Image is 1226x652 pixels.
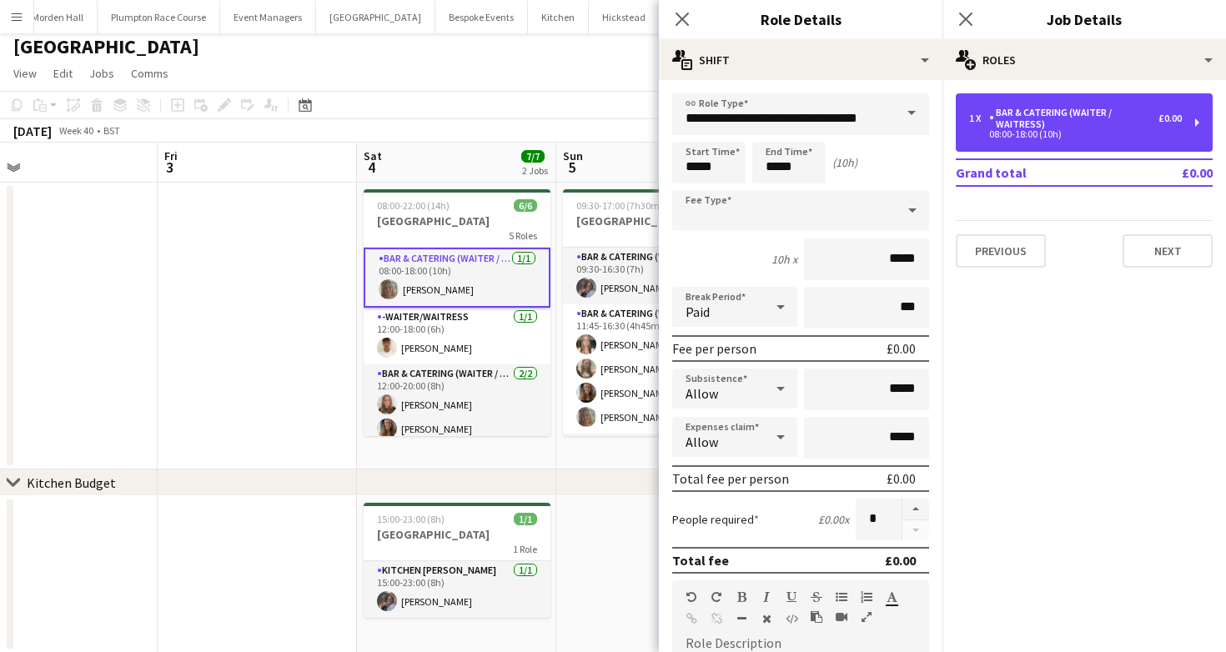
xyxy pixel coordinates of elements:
div: 10h x [771,252,797,267]
button: Morden Hall [18,1,98,33]
button: Plumpton Race Course [98,1,220,33]
a: Jobs [83,63,121,84]
span: 3 [162,158,178,177]
span: 1 Role [513,543,537,555]
app-card-role: -Waiter/Waitress1/112:00-18:00 (6h)[PERSON_NAME] [364,308,550,364]
app-job-card: 15:00-23:00 (8h)1/1[GEOGRAPHIC_DATA]1 RoleKitchen [PERSON_NAME]1/115:00-23:00 (8h)[PERSON_NAME] [364,503,550,618]
span: Edit [53,66,73,81]
span: 09:30-17:00 (7h30m) [576,199,663,212]
button: Hickstead [589,1,660,33]
button: Bold [736,590,747,604]
span: Jobs [89,66,114,81]
button: Text Color [886,590,897,604]
span: Week 40 [55,124,97,137]
button: Clear Formatting [761,612,772,625]
span: Allow [686,434,718,450]
span: 6/6 [514,199,537,212]
h1: [GEOGRAPHIC_DATA] [13,34,199,59]
span: View [13,66,37,81]
div: Fee per person [672,340,756,357]
button: Insert video [836,610,847,624]
div: Kitchen Budget [27,474,116,491]
app-card-role: Kitchen [PERSON_NAME]1/115:00-23:00 (8h)[PERSON_NAME] [364,561,550,618]
button: Unordered List [836,590,847,604]
div: [DATE] [13,123,52,139]
app-card-role: Bar & Catering (Waiter / waitress)1/108:00-18:00 (10h)[PERSON_NAME] [364,248,550,308]
app-card-role: Bar & Catering (Waiter / waitress)4/411:45-16:30 (4h45m)[PERSON_NAME][PERSON_NAME][PERSON_NAME][P... [563,304,750,434]
span: Paid [686,303,710,320]
div: £0.00 x [818,512,849,527]
a: Edit [47,63,79,84]
span: 08:00-22:00 (14h) [377,199,450,212]
button: Fullscreen [861,610,872,624]
span: Sun [563,148,583,163]
h3: [GEOGRAPHIC_DATA] [364,213,550,228]
div: Total fee per person [672,470,789,487]
td: £0.00 [1133,159,1213,186]
button: Bespoke Events [435,1,528,33]
button: Underline [786,590,797,604]
div: £0.00 [887,340,916,357]
label: People required [672,512,759,527]
button: Previous [956,234,1046,268]
div: 08:00-18:00 (10h) [969,130,1182,138]
a: Comms [124,63,175,84]
span: 5 [560,158,583,177]
a: View [7,63,43,84]
div: 2 Jobs [522,164,548,177]
button: Paste as plain text [811,610,822,624]
button: Italic [761,590,772,604]
button: Horizontal Line [736,612,747,625]
span: 5 Roles [509,229,537,242]
span: 1/1 [514,513,537,525]
button: Increase [902,499,929,520]
app-job-card: 09:30-17:00 (7h30m)6/6[GEOGRAPHIC_DATA]3 RolesBar & Catering (Waiter / waitress)1/109:30-16:30 (7... [563,189,750,436]
div: 1 x [969,113,989,124]
div: £0.00 [887,470,916,487]
h3: [GEOGRAPHIC_DATA] [563,213,750,228]
span: Comms [131,66,168,81]
div: Total fee [672,552,729,569]
div: Roles [942,40,1226,80]
button: Undo [686,590,697,604]
h3: [GEOGRAPHIC_DATA] [364,527,550,542]
app-card-role: Bar & Catering (Waiter / waitress)2/212:00-20:00 (8h)[PERSON_NAME][PERSON_NAME] [364,364,550,445]
span: 4 [361,158,382,177]
div: (10h) [832,155,857,170]
span: 7/7 [521,150,545,163]
span: Sat [364,148,382,163]
div: Bar & Catering (Waiter / waitress) [989,107,1158,130]
button: Event Managers [220,1,316,33]
button: Strikethrough [811,590,822,604]
button: Redo [711,590,722,604]
button: [GEOGRAPHIC_DATA] [316,1,435,33]
span: Fri [164,148,178,163]
div: Shift [659,40,942,80]
button: Kitchen [528,1,589,33]
h3: Job Details [942,8,1226,30]
button: Ordered List [861,590,872,604]
span: Allow [686,385,718,402]
div: BST [103,124,120,137]
span: 15:00-23:00 (8h) [377,513,445,525]
button: Next [1123,234,1213,268]
div: £0.00 [885,552,916,569]
h3: Role Details [659,8,942,30]
div: £0.00 [1158,113,1182,124]
button: HTML Code [786,612,797,625]
app-job-card: 08:00-22:00 (14h)6/6[GEOGRAPHIC_DATA]5 RolesBar & Catering (Waiter / waitress)1/108:00-18:00 (10h... [364,189,550,436]
app-card-role: Bar & Catering (Waiter / waitress)1/109:30-16:30 (7h)[PERSON_NAME] [563,248,750,304]
td: Grand total [956,159,1133,186]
